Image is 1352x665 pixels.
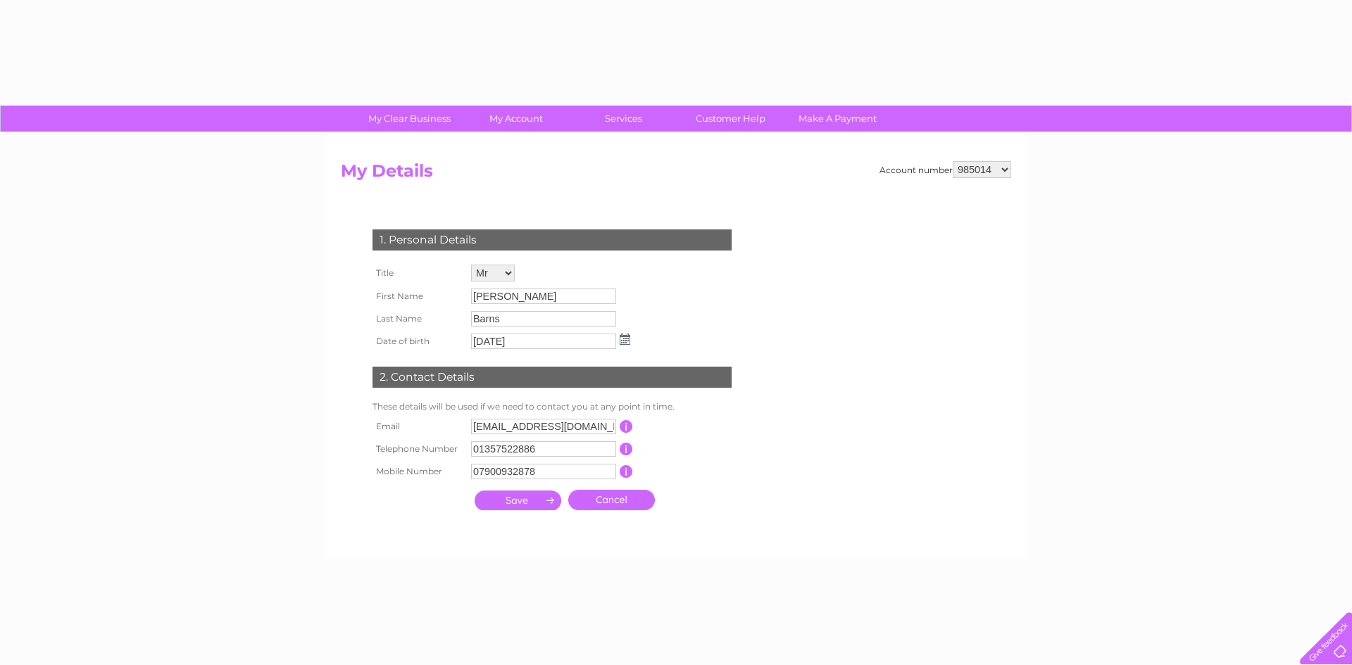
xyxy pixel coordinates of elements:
[369,330,468,353] th: Date of birth
[373,367,732,388] div: 2. Contact Details
[565,106,682,132] a: Services
[672,106,789,132] a: Customer Help
[620,443,633,455] input: Information
[568,490,655,510] a: Cancel
[369,398,735,415] td: These details will be used if we need to contact you at any point in time.
[369,460,468,483] th: Mobile Number
[620,465,633,478] input: Information
[373,229,732,251] div: 1. Personal Details
[341,161,1011,188] h2: My Details
[369,261,468,285] th: Title
[369,308,468,330] th: Last Name
[880,161,1011,178] div: Account number
[351,106,468,132] a: My Clear Business
[369,415,468,438] th: Email
[620,334,630,345] img: ...
[369,285,468,308] th: First Name
[369,438,468,460] th: Telephone Number
[620,420,633,433] input: Information
[475,490,561,510] input: Submit
[458,106,575,132] a: My Account
[780,106,896,132] a: Make A Payment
